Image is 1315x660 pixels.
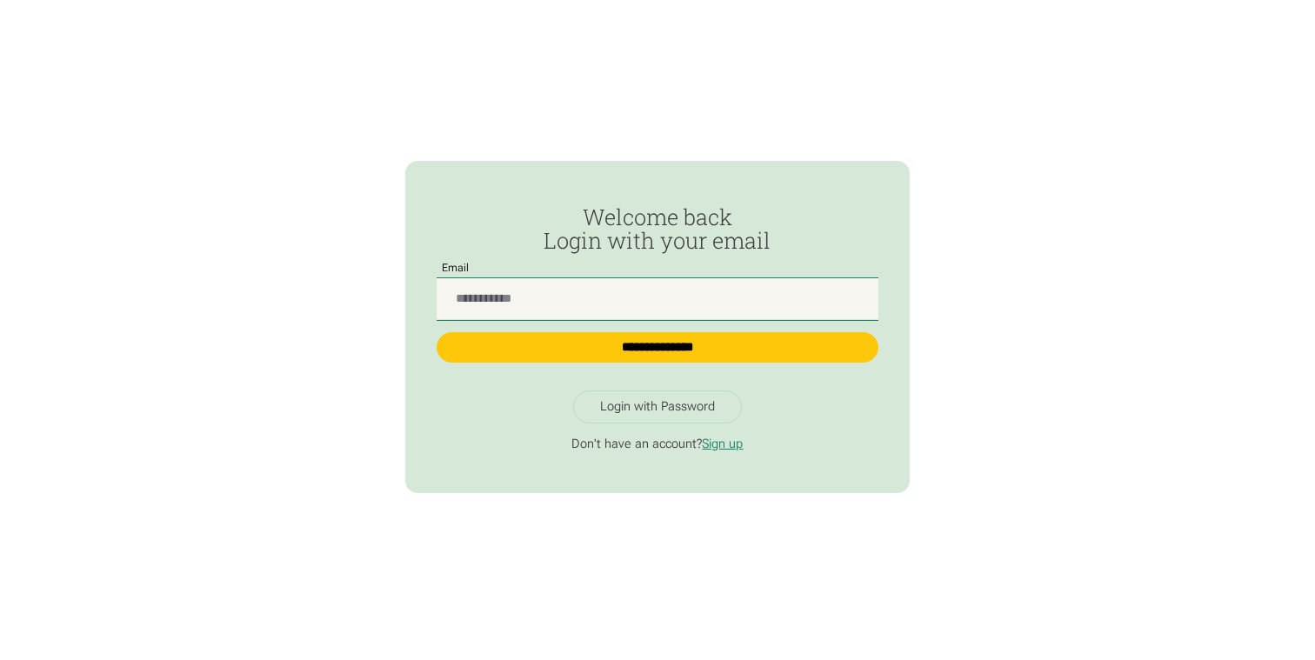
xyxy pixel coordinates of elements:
[702,437,743,451] a: Sign up
[437,205,878,378] form: Passwordless Login
[437,437,878,452] p: Don't have an account?
[437,205,878,254] h2: Welcome back Login with your email
[437,263,474,275] label: Email
[600,399,715,415] div: Login with Password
